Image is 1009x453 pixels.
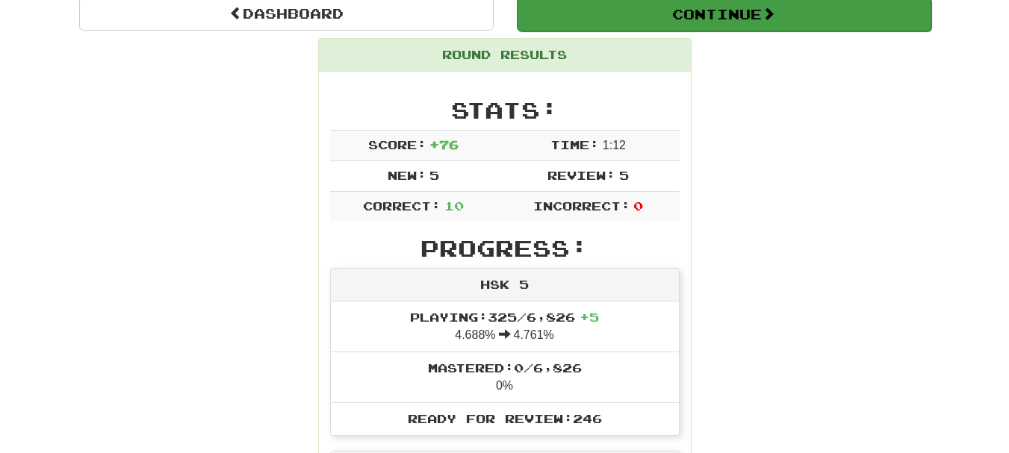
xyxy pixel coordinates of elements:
[330,236,680,260] h2: Progress:
[410,310,599,324] span: Playing: 325 / 6,826
[619,168,629,182] span: 5
[368,137,426,151] span: Score:
[331,269,679,302] div: HSK 5
[319,39,691,72] div: Round Results
[633,199,643,213] span: 0
[408,411,602,425] span: Ready for Review: 246
[428,360,582,375] span: Mastered: 0 / 6,826
[429,137,459,151] span: + 76
[603,139,626,151] span: 1 : 12
[547,168,615,182] span: Review:
[580,310,599,324] span: + 5
[429,168,439,182] span: 5
[550,137,599,151] span: Time:
[330,98,680,122] h2: Stats:
[363,199,441,213] span: Correct:
[533,199,630,213] span: Incorrect:
[388,168,426,182] span: New:
[331,352,679,403] li: 0%
[444,199,464,213] span: 10
[331,302,679,352] li: 4.688% 4.761%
